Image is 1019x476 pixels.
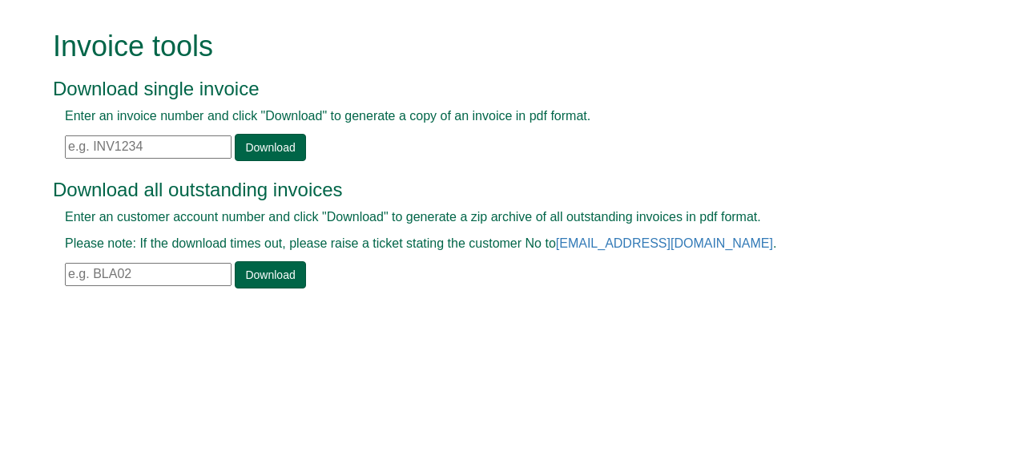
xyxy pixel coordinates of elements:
[65,208,918,227] p: Enter an customer account number and click "Download" to generate a zip archive of all outstandin...
[65,135,232,159] input: e.g. INV1234
[53,180,930,200] h3: Download all outstanding invoices
[65,107,918,126] p: Enter an invoice number and click "Download" to generate a copy of an invoice in pdf format.
[235,261,305,288] a: Download
[53,79,930,99] h3: Download single invoice
[556,236,773,250] a: [EMAIL_ADDRESS][DOMAIN_NAME]
[65,263,232,286] input: e.g. BLA02
[53,30,930,63] h1: Invoice tools
[235,134,305,161] a: Download
[65,235,918,253] p: Please note: If the download times out, please raise a ticket stating the customer No to .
